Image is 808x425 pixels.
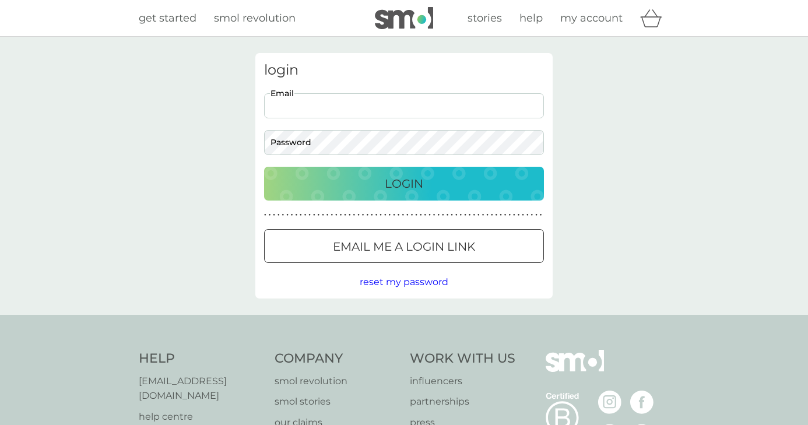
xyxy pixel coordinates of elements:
[477,212,480,218] p: ●
[500,212,502,218] p: ●
[214,10,296,27] a: smol revolution
[295,212,297,218] p: ●
[428,212,431,218] p: ●
[468,10,502,27] a: stories
[451,212,453,218] p: ●
[389,212,391,218] p: ●
[560,10,623,27] a: my account
[277,212,280,218] p: ●
[442,212,444,218] p: ●
[410,394,515,409] a: partnerships
[410,350,515,368] h4: Work With Us
[464,212,466,218] p: ●
[519,12,543,24] span: help
[308,212,311,218] p: ●
[264,229,544,263] button: Email me a login link
[333,237,475,256] p: Email me a login link
[366,212,368,218] p: ●
[313,212,315,218] p: ●
[318,212,320,218] p: ●
[362,212,364,218] p: ●
[139,374,263,403] a: [EMAIL_ADDRESS][DOMAIN_NAME]
[410,374,515,389] a: influencers
[273,212,275,218] p: ●
[264,167,544,201] button: Login
[340,212,342,218] p: ●
[415,212,417,218] p: ●
[437,212,440,218] p: ●
[380,212,382,218] p: ●
[349,212,351,218] p: ●
[291,212,293,218] p: ●
[353,212,356,218] p: ●
[518,212,520,218] p: ●
[504,212,507,218] p: ●
[384,212,387,218] p: ●
[486,212,489,218] p: ●
[598,391,621,414] img: visit the smol Instagram page
[300,212,302,218] p: ●
[420,212,422,218] p: ●
[406,212,409,218] p: ●
[322,212,324,218] p: ●
[526,212,529,218] p: ●
[468,12,502,24] span: stories
[360,276,448,287] span: reset my password
[275,374,399,389] a: smol revolution
[560,12,623,24] span: my account
[393,212,395,218] p: ●
[275,350,399,368] h4: Company
[546,350,604,389] img: smol
[447,212,449,218] p: ●
[375,7,433,29] img: smol
[371,212,373,218] p: ●
[531,212,533,218] p: ●
[513,212,515,218] p: ●
[455,212,458,218] p: ●
[344,212,346,218] p: ●
[402,212,404,218] p: ●
[630,391,654,414] img: visit the smol Facebook page
[496,212,498,218] p: ●
[491,212,493,218] p: ●
[522,212,524,218] p: ●
[139,409,263,424] a: help centre
[282,212,284,218] p: ●
[398,212,400,218] p: ●
[640,6,669,30] div: basket
[264,212,266,218] p: ●
[508,212,511,218] p: ●
[411,212,413,218] p: ●
[469,212,471,218] p: ●
[473,212,475,218] p: ●
[535,212,538,218] p: ●
[304,212,307,218] p: ●
[460,212,462,218] p: ●
[357,212,360,218] p: ●
[331,212,333,218] p: ●
[275,394,399,409] a: smol stories
[482,212,484,218] p: ●
[540,212,542,218] p: ●
[214,12,296,24] span: smol revolution
[264,62,544,79] h3: login
[139,350,263,368] h4: Help
[326,212,329,218] p: ●
[360,275,448,290] button: reset my password
[433,212,435,218] p: ●
[519,10,543,27] a: help
[139,12,196,24] span: get started
[139,10,196,27] a: get started
[286,212,289,218] p: ●
[269,212,271,218] p: ●
[335,212,338,218] p: ●
[424,212,427,218] p: ●
[385,174,423,193] p: Login
[375,212,378,218] p: ●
